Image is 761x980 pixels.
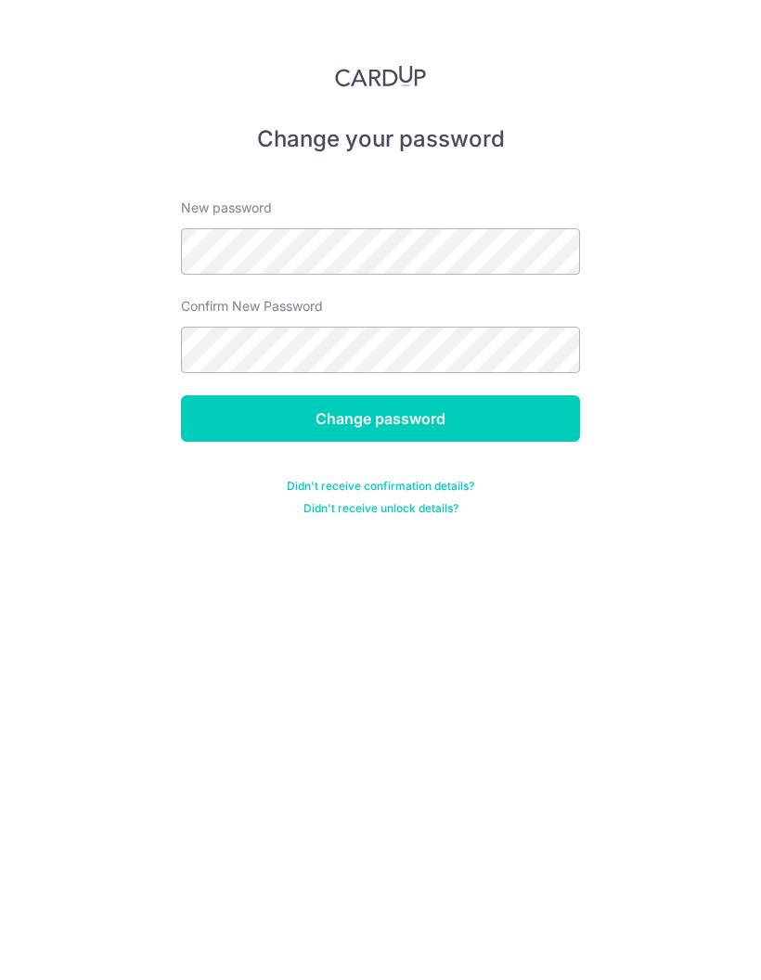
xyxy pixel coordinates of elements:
label: New password [181,199,272,217]
h5: Change your password [181,124,580,154]
label: Confirm New Password [181,297,323,316]
img: CardUp Logo [335,65,426,87]
a: Didn't receive confirmation details? [287,479,474,494]
input: Change password [181,395,580,442]
a: Didn't receive unlock details? [303,501,458,516]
